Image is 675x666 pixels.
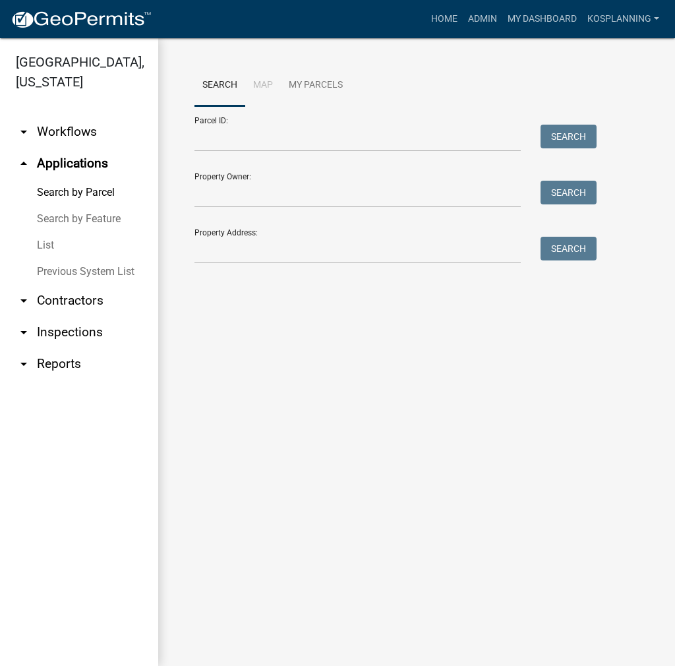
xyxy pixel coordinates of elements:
i: arrow_drop_down [16,124,32,140]
button: Search [541,237,597,260]
i: arrow_drop_up [16,156,32,171]
a: Admin [463,7,502,32]
a: Search [194,65,245,107]
a: My Dashboard [502,7,582,32]
i: arrow_drop_down [16,324,32,340]
a: kosplanning [582,7,664,32]
button: Search [541,181,597,204]
i: arrow_drop_down [16,356,32,372]
i: arrow_drop_down [16,293,32,309]
button: Search [541,125,597,148]
a: My Parcels [281,65,351,107]
a: Home [426,7,463,32]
